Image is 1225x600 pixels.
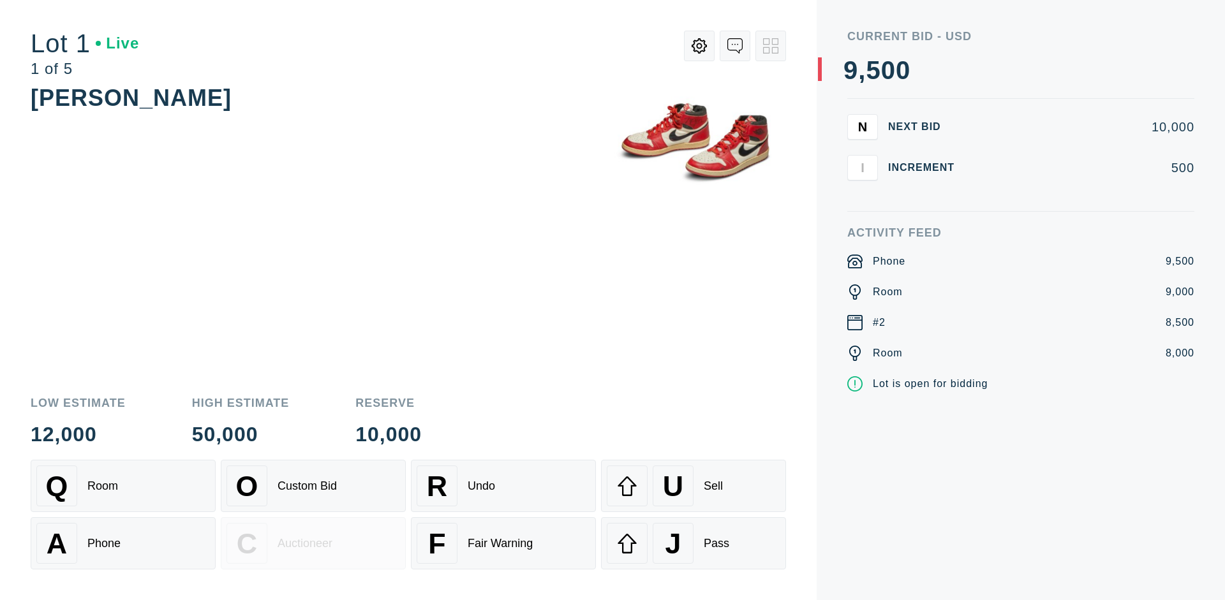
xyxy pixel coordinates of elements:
button: CAuctioneer [221,517,406,569]
div: Sell [704,479,723,493]
div: 12,000 [31,424,126,444]
div: High Estimate [192,397,290,409]
div: 9,500 [1166,254,1194,269]
span: I [861,160,865,175]
div: #2 [873,315,886,330]
button: OCustom Bid [221,460,406,512]
div: Lot is open for bidding [873,376,988,391]
div: Undo [468,479,495,493]
div: Room [873,284,903,300]
span: J [665,527,681,560]
div: Next Bid [888,122,965,132]
div: Auctioneer [278,537,332,550]
button: JPass [601,517,786,569]
div: Phone [873,254,905,269]
div: Live [96,36,139,51]
div: Increment [888,163,965,173]
span: F [428,527,445,560]
div: 10,000 [975,121,1194,133]
div: 0 [896,57,910,83]
div: 1 of 5 [31,61,139,77]
div: 0 [881,57,896,83]
div: Phone [87,537,121,550]
div: 5 [866,57,880,83]
span: R [427,470,447,502]
div: 500 [975,161,1194,174]
div: [PERSON_NAME] [31,85,232,111]
div: Reserve [355,397,422,409]
div: 9 [843,57,858,83]
button: I [847,155,878,180]
div: 8,000 [1166,346,1194,361]
button: RUndo [411,460,596,512]
button: APhone [31,517,216,569]
button: FFair Warning [411,517,596,569]
div: Room [873,346,903,361]
div: Current Bid - USD [847,31,1194,42]
div: Room [87,479,118,493]
div: Pass [704,537,729,550]
button: QRoom [31,460,216,512]
button: USell [601,460,786,512]
span: A [47,527,67,560]
div: 9,000 [1166,284,1194,300]
div: 50,000 [192,424,290,444]
span: C [237,527,257,560]
span: U [663,470,683,502]
div: , [858,57,866,312]
button: N [847,114,878,140]
div: Custom Bid [278,479,337,493]
div: 10,000 [355,424,422,444]
span: O [236,470,258,502]
div: Low Estimate [31,397,126,409]
div: 8,500 [1166,315,1194,330]
span: Q [46,470,68,502]
div: Fair Warning [468,537,533,550]
div: Lot 1 [31,31,139,56]
span: N [858,119,867,134]
div: Activity Feed [847,227,1194,238]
